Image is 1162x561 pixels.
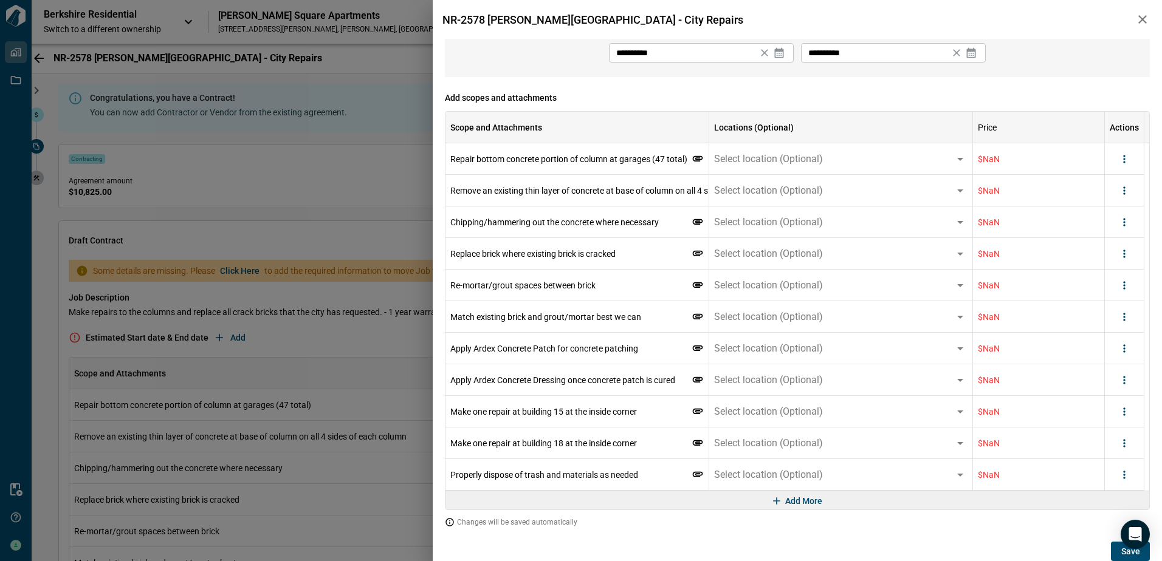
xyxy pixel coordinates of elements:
[714,374,823,386] span: Select location (Optional)
[450,154,687,164] span: Repair bottom concrete portion of column at garages (47 total)
[1115,308,1133,326] button: more
[978,121,997,134] span: Price
[978,469,1000,481] span: $NaN
[1115,371,1133,389] button: more
[714,406,823,418] span: Select location (Optional)
[978,437,1000,449] span: $NaN
[978,342,1000,355] span: $NaN
[450,280,596,290] span: Re-mortar/grout spaces between brick
[714,112,794,143] div: Locations (Optional)
[1115,182,1133,200] button: more
[978,185,1000,197] span: $NaN
[978,248,1000,260] span: $NaN
[714,185,823,197] span: Select location (Optional)
[1115,403,1133,421] button: more
[978,406,1000,418] span: $NaN
[714,153,823,165] span: Select location (Optional)
[714,311,823,323] span: Select location (Optional)
[445,112,709,143] div: Scope and Attachments
[450,344,638,353] span: Apply Ardex Concrete Patch for concrete patching
[1115,339,1133,358] button: more
[978,153,1000,165] span: $NaN
[714,342,823,355] span: Select location (Optional)
[445,92,1150,104] span: Add scopes and attachments
[714,279,823,291] span: Select location (Optional)
[450,375,675,385] span: Apply Ardex Concrete Dressing once concrete patch is cured
[1115,434,1133,452] button: more
[450,470,638,480] span: Properly dispose of trash and materials as needed
[440,13,743,26] span: NR-2578 [PERSON_NAME][GEOGRAPHIC_DATA] - City Repairs
[768,491,827,511] button: Add More
[1115,213,1133,231] button: more
[1111,542,1150,561] button: Save
[450,112,542,143] div: Scope and Attachments
[457,517,577,527] span: Changes will be saved automatically
[714,248,823,260] span: Select location (Optional)
[1115,150,1133,168] button: more
[450,438,637,448] span: Make one repair at building 18 at the inside corner
[1121,520,1150,549] div: Open Intercom Messenger
[1115,276,1133,294] button: more
[1121,545,1140,557] span: Save
[978,216,1000,228] span: $NaN
[709,112,973,143] div: Locations (Optional)
[978,311,1000,323] span: $NaN
[714,216,823,228] span: Select location (Optional)
[450,217,659,227] span: Chipping/hammering out the concrete where necessary
[450,186,783,195] span: Remove an existing thin layer of concrete at base of column on all 4 sides of each column
[978,279,1000,291] span: $NaN
[450,249,616,259] span: Replace brick where existing brick is cracked
[1115,245,1133,263] button: more
[1110,112,1139,143] div: Actions
[714,469,823,481] span: Select location (Optional)
[1105,112,1144,143] div: Actions
[978,374,1000,386] span: $NaN
[1115,466,1133,484] button: more
[450,312,641,322] span: Match existing brick and grout/mortar best we can
[714,437,823,449] span: Select location (Optional)
[785,495,822,507] span: Add More
[450,407,637,416] span: Make one repair at building 15 at the inside corner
